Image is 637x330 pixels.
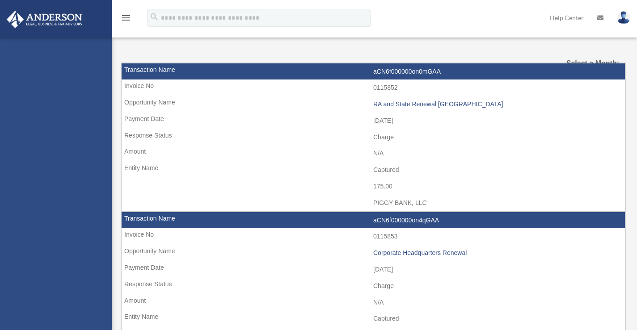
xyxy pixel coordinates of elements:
[121,13,131,23] i: menu
[149,12,159,22] i: search
[122,228,625,245] td: 0115853
[122,294,625,311] td: N/A
[122,195,625,212] td: PIGGY BANK, LLC
[122,129,625,146] td: Charge
[122,278,625,295] td: Charge
[122,261,625,278] td: [DATE]
[548,57,619,70] label: Select a Month:
[121,16,131,23] a: menu
[122,178,625,195] td: 175.00
[122,162,625,179] td: Captured
[4,11,85,28] img: Anderson Advisors Platinum Portal
[122,212,625,229] td: aCN6f000000on4qGAA
[122,310,625,327] td: Captured
[122,145,625,162] td: N/A
[122,79,625,96] td: 0115852
[122,113,625,129] td: [DATE]
[373,100,620,108] div: RA and State Renewal [GEOGRAPHIC_DATA]
[617,11,630,24] img: User Pic
[373,249,620,257] div: Corporate Headquarters Renewal
[122,63,625,80] td: aCN6f000000on0mGAA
